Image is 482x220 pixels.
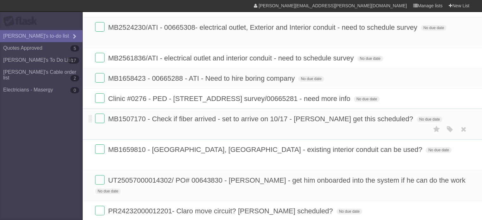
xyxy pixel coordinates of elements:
span: No due date [354,96,379,102]
label: Done [95,53,105,62]
span: MB1659810 - [GEOGRAPHIC_DATA], [GEOGRAPHIC_DATA] - existing interior conduit can be used? [108,146,424,154]
span: No due date [95,188,121,194]
label: Done [95,93,105,103]
span: Clinic #0276 - PED - [STREET_ADDRESS] survey/00665281 - need more info [108,95,352,103]
span: No due date [298,76,324,82]
span: MB2524230/ATI - 00665308- electrical outlet, Exterior and Interior conduit - need to schedule survey [108,23,419,31]
b: 2 [70,75,79,81]
label: Done [95,206,105,215]
b: 0 [70,87,79,93]
span: MB2561836/ATI - electrical outlet and interior conduit - need to schedule survey [108,54,355,62]
span: No due date [421,25,447,31]
span: MB1507170 - Check if fiber arrived - set to arrive on 10/17 - [PERSON_NAME] get this scheduled? [108,115,415,123]
span: No due date [337,209,362,214]
label: Done [95,144,105,154]
b: 5 [70,45,79,52]
span: No due date [417,116,442,122]
span: PR24232000012201- Claro move circuit? [PERSON_NAME] scheduled? [108,207,334,215]
span: UT25057000014302/ PO# 00643830 - [PERSON_NAME] - get him onboarded into the system if he can do t... [108,176,467,184]
span: No due date [357,56,383,61]
label: Done [95,175,105,185]
span: No due date [426,147,451,153]
span: MB1658423 - 00665288 - ATI - Need to hire boring company [108,74,296,82]
label: Done [95,22,105,32]
b: 17 [68,57,79,64]
div: Flask [3,16,41,27]
label: Star task [431,124,443,135]
label: Done [95,114,105,123]
label: Done [95,73,105,83]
